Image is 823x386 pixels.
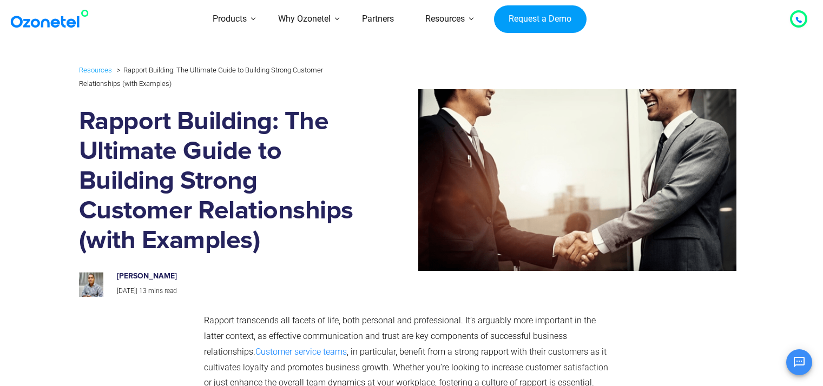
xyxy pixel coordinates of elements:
span: mins read [148,287,177,295]
p: | [117,285,345,297]
span: 13 [139,287,147,295]
span: [DATE] [117,287,136,295]
a: Customer service teams [255,347,347,357]
button: Open chat [786,349,812,375]
a: Resources [79,64,112,76]
li: Rapport Building: The Ultimate Guide to Building Strong Customer Relationships (with Examples) [79,63,323,87]
img: prashanth-kancherla_avatar-200x200.jpeg [79,272,103,297]
a: Request a Demo [494,5,587,34]
h6: [PERSON_NAME] [117,272,345,281]
h1: Rapport Building: The Ultimate Guide to Building Strong Customer Relationships (with Examples) [79,107,357,256]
